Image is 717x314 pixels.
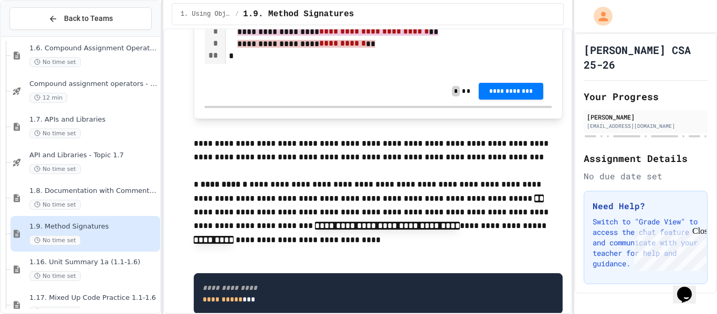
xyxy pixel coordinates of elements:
[9,7,152,30] button: Back to Teams
[29,222,158,231] span: 1.9. Method Signatures
[4,4,72,67] div: Chat with us now!Close
[587,122,704,130] div: [EMAIL_ADDRESS][DOMAIN_NAME]
[29,294,158,302] span: 1.17. Mixed Up Code Practice 1.1-1.6
[583,4,615,28] div: My Account
[29,128,81,138] span: No time set
[235,10,239,18] span: /
[243,8,354,20] span: 1.9. Method Signatures
[584,170,708,182] div: No due date set
[64,13,113,24] span: Back to Teams
[29,80,158,89] span: Compound assignment operators - Quiz
[584,42,708,72] h1: [PERSON_NAME] CSA 25-26
[29,115,158,124] span: 1.7. APIs and Libraries
[587,112,704,122] div: [PERSON_NAME]
[29,187,158,196] span: 1.8. Documentation with Comments and Preconditions
[29,93,67,103] span: 12 min
[29,258,158,267] span: 1.16. Unit Summary 1a (1.1-1.6)
[29,164,81,174] span: No time set
[673,272,707,304] iframe: chat widget
[29,57,81,67] span: No time set
[584,151,708,166] h2: Assignment Details
[593,216,699,269] p: Switch to "Grade View" to access the chat feature and communicate with your teacher for help and ...
[584,89,708,104] h2: Your Progress
[593,200,699,212] h3: Need Help?
[29,44,158,53] span: 1.6. Compound Assignment Operators
[29,200,81,210] span: No time set
[630,226,707,271] iframe: chat widget
[181,10,231,18] span: 1. Using Objects and Methods
[29,271,81,281] span: No time set
[29,235,81,245] span: No time set
[29,151,158,160] span: API and Libraries - Topic 1.7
